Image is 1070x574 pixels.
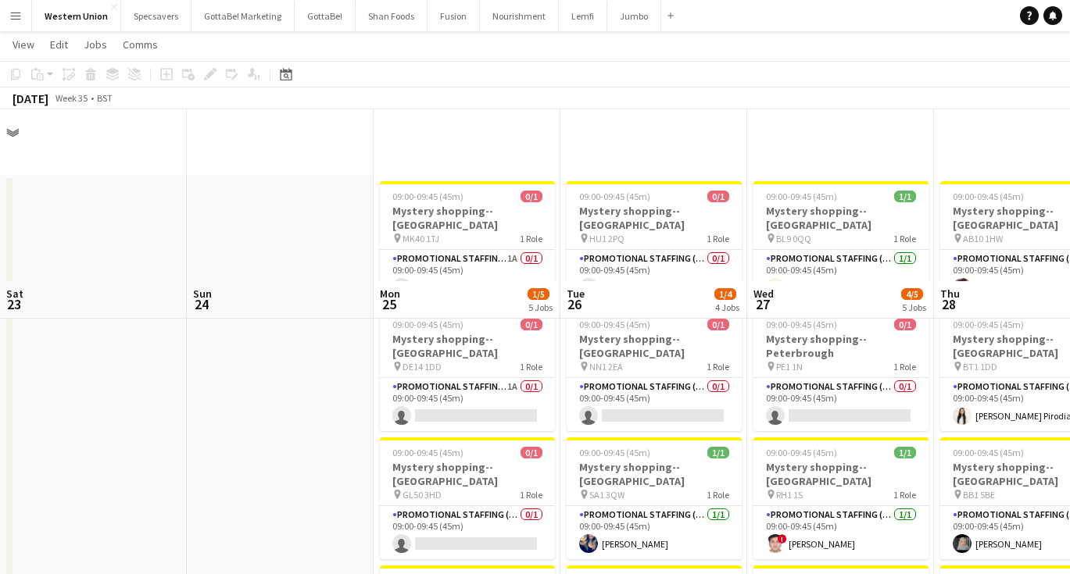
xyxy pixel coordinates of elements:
span: 1/1 [707,447,729,458]
span: ! [778,534,787,544]
div: 5 Jobs [528,301,553,313]
span: 1 Role [893,489,916,501]
h3: Mystery shopping--[GEOGRAPHIC_DATA] [753,460,929,488]
span: DE14 1DD [403,361,442,373]
app-card-role: Promotional Staffing (Mystery Shopper)0/109:00-09:45 (45m) [567,250,742,303]
button: Fusion [428,1,480,31]
app-card-role: Promotional Staffing (Mystery Shopper)1/109:00-09:45 (45m)![PERSON_NAME] [753,506,929,559]
h3: Mystery shopping--[GEOGRAPHIC_DATA] [380,204,555,232]
app-card-role: Promotional Staffing (Mystery Shopper)1/109:00-09:45 (45m)[PERSON_NAME] [567,506,742,559]
div: BST [97,92,113,104]
span: Thu [940,287,960,301]
div: 5 Jobs [902,301,926,313]
app-job-card: 09:00-09:45 (45m)1/1Mystery shopping--[GEOGRAPHIC_DATA] RH1 1S1 RolePromotional Staffing (Mystery... [753,437,929,559]
div: 09:00-09:45 (45m)0/1Mystery shopping--[GEOGRAPHIC_DATA] MK40 1TJ1 RolePromotional Staffing (Myste... [380,181,555,303]
span: Wed [753,287,774,301]
a: Edit [44,34,74,55]
app-card-role: Promotional Staffing (Mystery Shopper)0/109:00-09:45 (45m) [753,378,929,431]
span: 1 Role [707,233,729,244]
span: HU1 2PQ [589,233,624,244]
span: PE1 1N [776,361,803,373]
app-card-role: Promotional Staffing (Mystery Shopper)0/109:00-09:45 (45m) [567,378,742,431]
span: BB1 5BE [963,489,995,501]
app-card-role: Promotional Staffing (Mystery Shopper)1/109:00-09:45 (45m)Oluwatomisin Taiwo [753,250,929,303]
span: 1/1 [894,447,916,458]
a: Jobs [77,34,113,55]
button: Western Union [32,1,121,31]
span: AB10 1HW [963,233,1003,244]
span: 24 [191,295,212,313]
span: Edit [50,37,68,52]
span: 09:00-09:45 (45m) [953,319,1024,330]
span: Comms [123,37,158,52]
h3: Mystery shopping--[GEOGRAPHIC_DATA] [753,204,929,232]
a: View [6,34,41,55]
span: 1 Role [707,361,729,373]
button: GottaBe! Marketing [191,1,295,31]
span: RH1 1S [776,489,803,501]
div: 09:00-09:45 (45m)0/1Mystery shopping--Peterbrough PE1 1N1 RolePromotional Staffing (Mystery Shopp... [753,309,929,431]
span: 09:00-09:45 (45m) [392,191,463,202]
span: BL9 0QQ [776,233,811,244]
span: 1 Role [893,361,916,373]
app-card-role: Promotional Staffing (Mystery Shopper)0/109:00-09:45 (45m) [380,506,555,559]
span: 27 [751,295,774,313]
span: 23 [4,295,23,313]
span: 4/5 [901,288,923,300]
span: 1 Role [520,489,542,501]
app-card-role: Promotional Staffing (Mystery Shopper)1A0/109:00-09:45 (45m) [380,378,555,431]
span: 09:00-09:45 (45m) [579,191,650,202]
span: 0/1 [521,319,542,330]
span: 09:00-09:45 (45m) [579,447,650,458]
button: Specsavers [121,1,191,31]
span: 0/1 [894,319,916,330]
span: NN1 2EA [589,361,623,373]
span: 1 Role [893,233,916,244]
div: [DATE] [13,91,48,106]
h3: Mystery shopping--[GEOGRAPHIC_DATA] [380,460,555,488]
span: 0/1 [707,319,729,330]
span: 1/1 [894,191,916,202]
span: MK40 1TJ [403,233,439,244]
button: Nourishment [480,1,559,31]
span: 09:00-09:45 (45m) [766,319,837,330]
span: 0/1 [707,191,729,202]
span: 09:00-09:45 (45m) [953,191,1024,202]
span: Jobs [84,37,107,52]
span: 1 Role [520,233,542,244]
span: 0/1 [521,191,542,202]
span: Sat [6,287,23,301]
span: 09:00-09:45 (45m) [392,319,463,330]
span: 1/5 [528,288,549,300]
app-job-card: 09:00-09:45 (45m)1/1Mystery shopping--[GEOGRAPHIC_DATA] SA1 3QW1 RolePromotional Staffing (Myster... [567,437,742,559]
button: Jumbo [607,1,661,31]
div: 09:00-09:45 (45m)1/1Mystery shopping--[GEOGRAPHIC_DATA] BL9 0QQ1 RolePromotional Staffing (Myster... [753,181,929,303]
h3: Mystery shopping--[GEOGRAPHIC_DATA] [567,204,742,232]
app-job-card: 09:00-09:45 (45m)0/1Mystery shopping--[GEOGRAPHIC_DATA] GL50 3HD1 RolePromotional Staffing (Myste... [380,437,555,559]
button: Lemfi [559,1,607,31]
span: 1 Role [520,361,542,373]
app-card-role: Promotional Staffing (Mystery Shopper)1A0/109:00-09:45 (45m) [380,250,555,303]
button: Shan Foods [356,1,428,31]
span: 28 [938,295,960,313]
span: 09:00-09:45 (45m) [579,319,650,330]
button: GottaBe! [295,1,356,31]
div: 4 Jobs [715,301,739,313]
h3: Mystery shopping--[GEOGRAPHIC_DATA] [567,460,742,488]
span: Week 35 [52,92,91,104]
span: 25 [378,295,400,313]
span: 09:00-09:45 (45m) [766,191,837,202]
div: 09:00-09:45 (45m)0/1Mystery shopping--[GEOGRAPHIC_DATA] NN1 2EA1 RolePromotional Staffing (Myster... [567,309,742,431]
span: 26 [564,295,585,313]
span: 09:00-09:45 (45m) [953,447,1024,458]
app-job-card: 09:00-09:45 (45m)0/1Mystery shopping--[GEOGRAPHIC_DATA] HU1 2PQ1 RolePromotional Staffing (Myster... [567,181,742,303]
h3: Mystery shopping--[GEOGRAPHIC_DATA] [567,332,742,360]
span: 1/4 [714,288,736,300]
app-job-card: 09:00-09:45 (45m)0/1Mystery shopping--[GEOGRAPHIC_DATA] DE14 1DD1 RolePromotional Staffing (Myste... [380,309,555,431]
span: Tue [567,287,585,301]
span: 09:00-09:45 (45m) [392,447,463,458]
